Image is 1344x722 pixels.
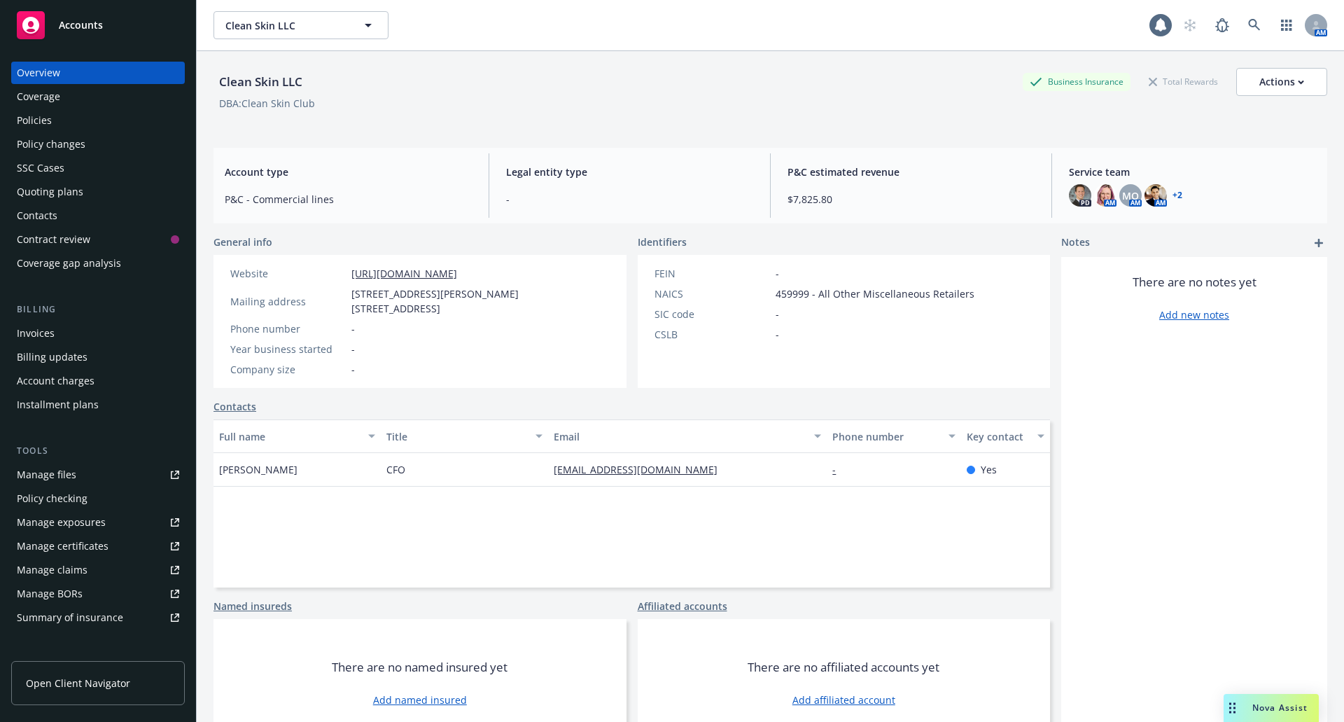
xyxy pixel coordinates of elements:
a: Manage claims [11,559,185,581]
div: Billing updates [17,346,87,368]
a: Add affiliated account [792,693,895,707]
div: Coverage gap analysis [17,252,121,275]
div: DBA: Clean Skin Club [219,96,315,111]
div: Contacts [17,204,57,227]
div: Manage claims [17,559,87,581]
div: Key contact [967,429,1029,444]
div: Installment plans [17,394,99,416]
a: Accounts [11,6,185,45]
div: Total Rewards [1142,73,1225,90]
a: Quoting plans [11,181,185,203]
div: Overview [17,62,60,84]
span: - [351,362,355,377]
div: Clean Skin LLC [213,73,308,91]
span: Accounts [59,20,103,31]
div: Email [554,429,806,444]
span: 459999 - All Other Miscellaneous Retailers [776,286,974,301]
span: - [506,192,753,207]
span: [PERSON_NAME] [219,462,297,477]
span: MQ [1122,188,1139,203]
span: P&C - Commercial lines [225,192,472,207]
div: Mailing address [230,294,346,309]
span: - [351,342,355,356]
div: Business Insurance [1023,73,1130,90]
a: Start snowing [1176,11,1204,39]
button: Key contact [961,419,1050,453]
a: Summary of insurance [11,606,185,629]
div: Website [230,266,346,281]
div: CSLB [654,327,770,342]
a: +2 [1172,191,1182,200]
span: Identifiers [638,235,687,249]
a: SSC Cases [11,157,185,179]
div: Account charges [17,370,94,392]
span: - [776,307,779,321]
div: Phone number [230,321,346,336]
a: Affiliated accounts [638,599,727,613]
a: Add named insured [373,693,467,707]
button: Title [381,419,548,453]
span: Open Client Navigator [26,676,130,690]
div: Drag to move [1224,694,1241,722]
div: Policy changes [17,133,85,155]
span: General info [213,235,272,249]
span: - [776,327,779,342]
button: Actions [1236,68,1327,96]
a: [EMAIL_ADDRESS][DOMAIN_NAME] [554,463,729,476]
div: Phone number [832,429,939,444]
span: Service team [1069,165,1316,179]
span: - [351,321,355,336]
a: Installment plans [11,394,185,416]
a: Manage exposures [11,511,185,534]
div: Policies [17,109,52,132]
span: Notes [1061,235,1090,251]
button: Nova Assist [1224,694,1319,722]
div: Title [386,429,527,444]
a: Policy changes [11,133,185,155]
button: Phone number [827,419,960,453]
a: Overview [11,62,185,84]
a: Coverage gap analysis [11,252,185,275]
a: Account charges [11,370,185,392]
span: There are no notes yet [1133,274,1256,291]
div: SIC code [654,307,770,321]
a: Invoices [11,322,185,345]
div: Policy checking [17,487,87,510]
a: Coverage [11,85,185,108]
a: add [1310,235,1327,251]
button: Clean Skin LLC [213,11,388,39]
a: Manage files [11,464,185,486]
div: FEIN [654,266,770,281]
div: Billing [11,303,185,317]
img: photo [1144,184,1167,207]
span: Legal entity type [506,165,753,179]
span: Account type [225,165,472,179]
span: $7,825.80 [787,192,1035,207]
button: Email [548,419,827,453]
a: - [832,463,847,476]
img: photo [1069,184,1091,207]
div: SSC Cases [17,157,64,179]
div: Actions [1259,69,1304,95]
div: Manage files [17,464,76,486]
a: [URL][DOMAIN_NAME] [351,267,457,280]
span: There are no affiliated accounts yet [748,659,939,676]
span: Nova Assist [1252,702,1308,714]
a: Policies [11,109,185,132]
div: Tools [11,444,185,458]
div: Year business started [230,342,346,356]
a: Manage BORs [11,583,185,605]
a: Contacts [11,204,185,227]
a: Policy checking [11,487,185,510]
div: NAICS [654,286,770,301]
div: Company size [230,362,346,377]
a: Contract review [11,228,185,251]
div: Manage BORs [17,583,83,605]
a: Manage certificates [11,535,185,557]
img: photo [1094,184,1116,207]
div: Full name [219,429,360,444]
span: - [776,266,779,281]
span: Yes [981,462,997,477]
button: Full name [213,419,381,453]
